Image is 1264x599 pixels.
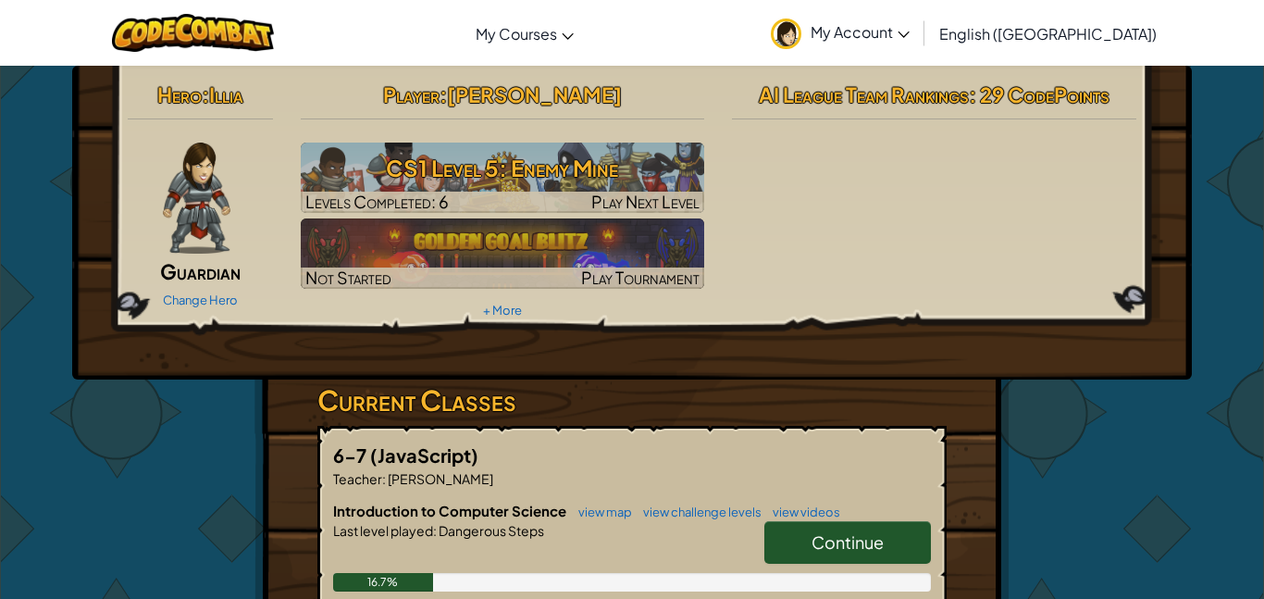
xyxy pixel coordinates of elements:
span: Player [383,81,440,107]
span: Continue [812,531,884,553]
span: Teacher [333,470,382,487]
span: Play Next Level [591,191,700,212]
span: Hero [157,81,202,107]
img: CodeCombat logo [112,14,274,52]
span: AI League Team Rankings [759,81,969,107]
span: : [433,522,437,539]
a: Play Next Level [301,143,705,213]
span: 6-7 [333,443,370,467]
span: My Account [811,22,910,42]
a: Not StartedPlay Tournament [301,218,705,289]
span: Last level played [333,522,433,539]
a: + More [483,303,522,318]
span: My Courses [476,24,557,44]
span: Introduction to Computer Science [333,502,569,519]
span: English ([GEOGRAPHIC_DATA]) [939,24,1157,44]
span: : [382,470,386,487]
img: Golden Goal [301,218,705,289]
img: guardian-pose.png [163,143,230,254]
a: My Courses [466,8,583,58]
span: Not Started [305,267,391,288]
span: Dangerous Steps [437,522,544,539]
img: CS1 Level 5: Enemy Mine [301,143,705,213]
img: avatar [771,19,801,49]
a: view map [569,505,632,519]
h3: CS1 Level 5: Enemy Mine [301,147,705,189]
span: Levels Completed: 6 [305,191,449,212]
span: Play Tournament [581,267,700,288]
span: Guardian [160,258,241,284]
span: [PERSON_NAME] [447,81,622,107]
span: : [202,81,209,107]
h3: Current Classes [317,380,947,421]
span: : 29 CodePoints [969,81,1109,107]
span: [PERSON_NAME] [386,470,493,487]
a: English ([GEOGRAPHIC_DATA]) [930,8,1166,58]
div: 16.7% [333,573,433,592]
span: : [440,81,447,107]
a: Change Hero [163,293,238,307]
a: My Account [762,4,919,62]
span: (JavaScript) [370,443,478,467]
a: view challenge levels [634,505,762,519]
a: view videos [763,505,840,519]
span: Illia [209,81,243,107]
